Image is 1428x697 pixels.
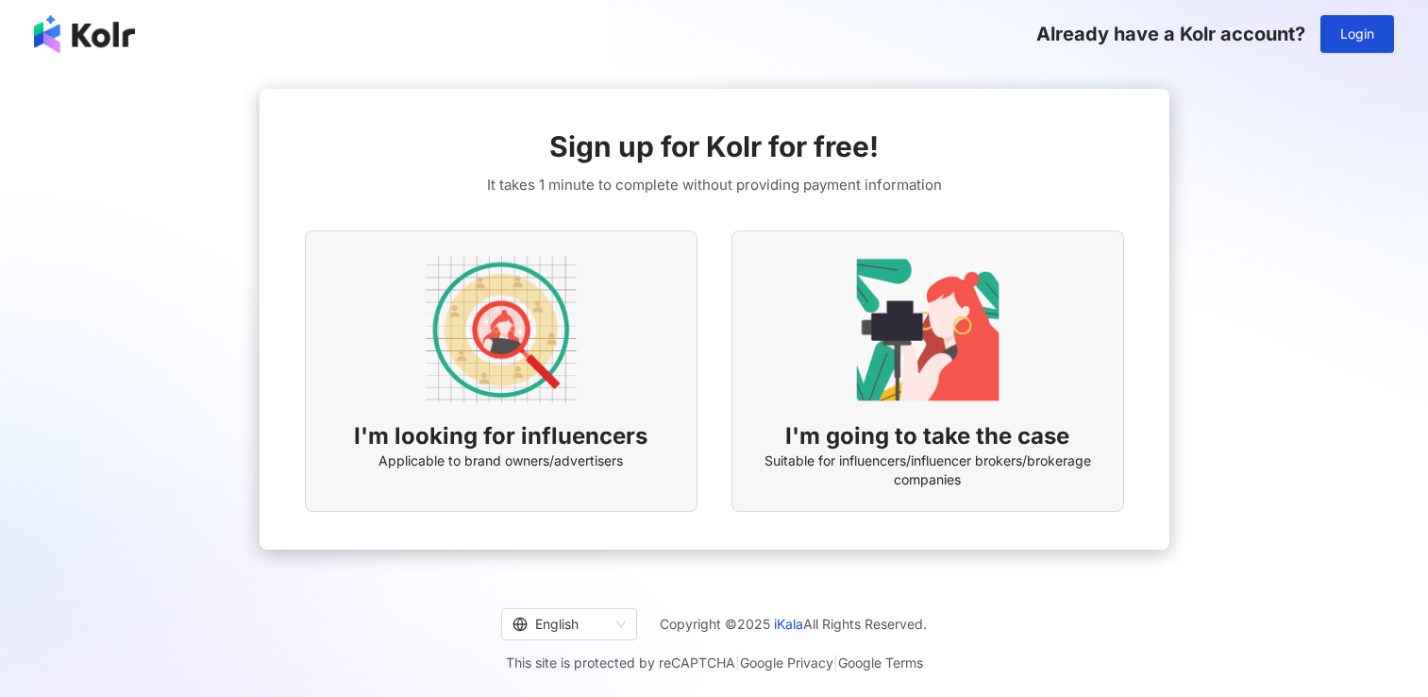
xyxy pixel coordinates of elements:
[1340,26,1374,42] span: Login
[549,127,879,166] span: Sign up for Kolr for free!
[852,254,1003,405] img: KOL identity option
[34,15,135,53] img: logo
[1320,15,1394,53] button: Login
[740,654,833,671] a: Google Privacy
[660,613,927,636] span: Copyright © 2025 All Rights Reserved.
[487,174,942,196] span: It takes 1 minute to complete without providing payment information
[774,616,803,632] a: iKala
[1036,23,1305,45] span: Already have a Kolr account?
[512,609,609,639] div: English
[785,420,1069,452] span: I'm going to take the case
[378,451,623,470] span: Applicable to brand owners/advertisers
[735,654,740,671] span: |
[426,254,577,405] img: AD identity option
[354,420,647,452] span: I'm looking for influencers
[838,654,923,671] a: Google Terms
[833,654,838,671] span: |
[506,652,923,674] span: This site is protected by reCAPTCHA
[755,451,1100,488] span: Suitable for influencers/influencer brokers/brokerage companies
